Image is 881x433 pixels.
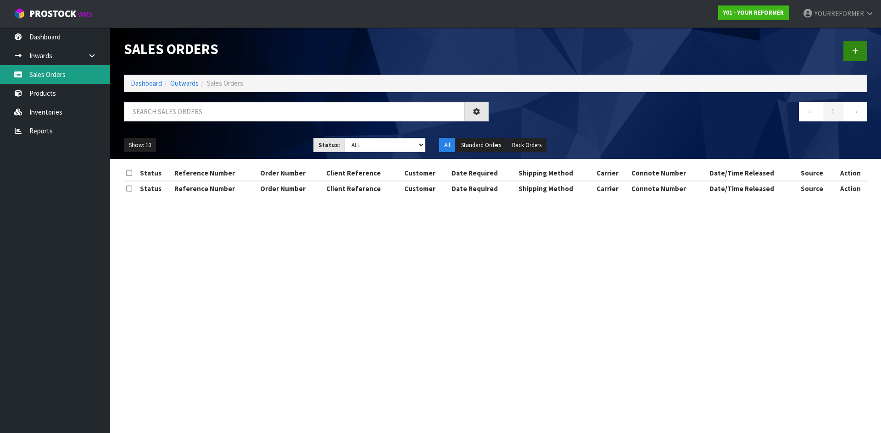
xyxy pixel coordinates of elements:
th: Shipping Method [516,181,594,196]
th: Status [138,166,172,181]
img: cube-alt.png [14,8,25,19]
th: Source [798,166,834,181]
small: WMS [78,10,92,19]
th: Client Reference [324,166,402,181]
a: Dashboard [131,79,162,88]
th: Connote Number [629,166,707,181]
th: Customer [402,166,449,181]
nav: Page navigation [502,102,867,124]
button: Show: 10 [124,138,156,153]
strong: Y01 - YOUR REFORMER [723,9,784,16]
th: Carrier [594,181,629,196]
th: Status [138,181,172,196]
a: Outwards [170,79,199,88]
input: Search sales orders [124,102,465,121]
th: Reference Number [172,181,258,196]
h1: Sales Orders [124,41,489,57]
button: All [439,138,455,153]
th: Shipping Method [516,166,594,181]
a: → [843,102,867,121]
a: ← [799,102,823,121]
th: Source [798,181,834,196]
th: Date/Time Released [707,166,798,181]
th: Connote Number [629,181,707,196]
th: Reference Number [172,166,258,181]
span: Sales Orders [207,79,243,88]
th: Order Number [258,181,324,196]
th: Date/Time Released [707,181,798,196]
button: Standard Orders [456,138,506,153]
span: ProStock [29,8,76,20]
th: Date Required [449,181,516,196]
button: Back Orders [507,138,546,153]
a: 1 [823,102,843,121]
th: Action [834,181,867,196]
span: YOURREFORMER [814,9,864,18]
th: Order Number [258,166,324,181]
strong: Status: [318,141,340,149]
th: Carrier [594,166,629,181]
th: Date Required [449,166,516,181]
th: Client Reference [324,181,402,196]
th: Action [834,166,867,181]
th: Customer [402,181,449,196]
